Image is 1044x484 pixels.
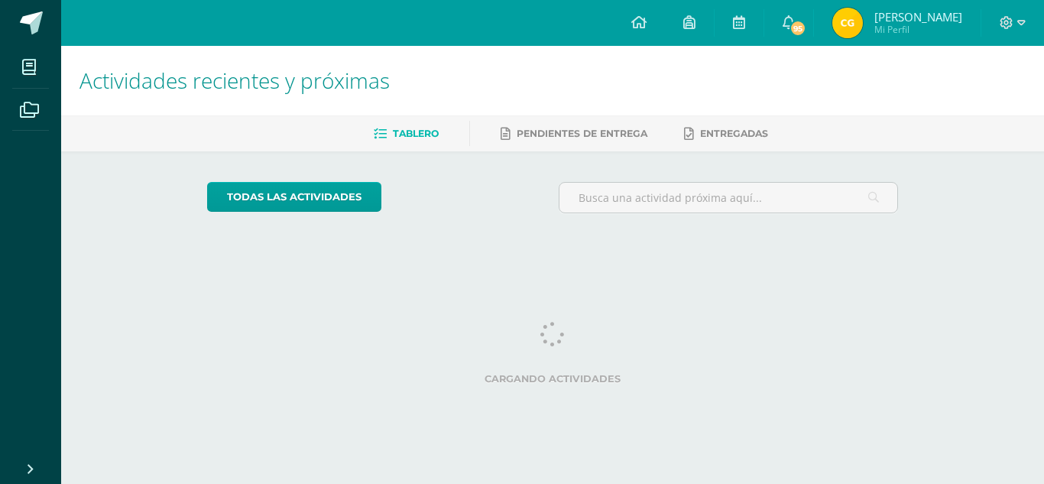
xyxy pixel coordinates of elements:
[684,122,768,146] a: Entregadas
[700,128,768,139] span: Entregadas
[559,183,898,213] input: Busca una actividad próxima aquí...
[501,122,647,146] a: Pendientes de entrega
[517,128,647,139] span: Pendientes de entrega
[832,8,863,38] img: a5fd2bdb06ef621eabaf449d176561a0.png
[207,373,899,385] label: Cargando actividades
[79,66,390,95] span: Actividades recientes y próximas
[874,23,962,36] span: Mi Perfil
[207,182,381,212] a: todas las Actividades
[789,20,806,37] span: 95
[874,9,962,24] span: [PERSON_NAME]
[374,122,439,146] a: Tablero
[393,128,439,139] span: Tablero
